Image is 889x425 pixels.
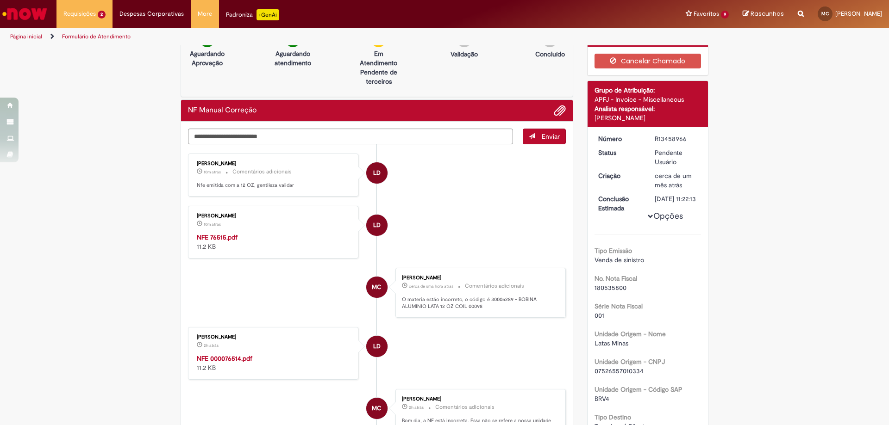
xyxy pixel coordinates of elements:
[119,9,184,18] span: Despesas Corporativas
[197,233,351,251] div: 11.2 KB
[595,86,701,95] div: Grupo de Atribuição:
[554,105,566,117] button: Adicionar anexos
[373,214,381,236] span: LD
[204,343,219,348] span: 2h atrás
[591,134,648,143] dt: Número
[595,385,682,394] b: Unidade Origem - Código SAP
[591,148,648,157] dt: Status
[356,49,401,68] p: Em Atendimento
[188,129,513,144] textarea: Digite sua mensagem aqui...
[655,172,692,189] span: cerca de um mês atrás
[204,222,221,227] time: 30/09/2025 13:19:29
[204,169,221,175] time: 30/09/2025 13:19:47
[366,277,388,298] div: MariaEliza Costa
[372,276,382,298] span: MC
[197,233,238,241] a: NFE 76515.pdf
[402,396,556,402] div: [PERSON_NAME]
[409,283,453,289] time: 30/09/2025 12:02:33
[402,417,556,425] p: Bom dia, a NF está incorreta. Essa não se refere a nossa unidade
[366,398,388,419] div: MariaEliza Costa
[197,161,351,166] div: [PERSON_NAME]
[197,354,351,372] div: 11.2 KB
[595,95,701,104] div: APFJ - Invoice - Miscellaneous
[204,343,219,348] time: 30/09/2025 11:41:20
[366,336,388,357] div: Larissa Davide
[591,194,648,213] dt: Conclusão Estimada
[198,9,212,18] span: More
[835,10,882,18] span: [PERSON_NAME]
[743,10,784,18] a: Rascunhos
[402,296,556,310] p: O materia estão incorreto, o código é 30005289 - BOBINA ALUMINIO LATA 12 OZ COIL 00098
[197,213,351,219] div: [PERSON_NAME]
[721,11,729,18] span: 9
[821,11,829,17] span: MC
[366,215,388,236] div: Larissa Davide
[542,132,560,141] span: Enviar
[465,282,524,290] small: Comentários adicionais
[595,274,637,283] b: No. Nota Fiscal
[356,68,401,86] p: Pendente de terceiros
[435,403,495,411] small: Comentários adicionais
[409,405,424,410] time: 30/09/2025 11:16:41
[372,397,382,419] span: MC
[409,405,424,410] span: 2h atrás
[655,171,698,190] div: 28/08/2025 16:05:22
[7,28,586,45] ul: Trilhas de página
[523,129,566,144] button: Enviar
[62,33,131,40] a: Formulário de Atendimento
[595,311,604,320] span: 001
[591,171,648,180] dt: Criação
[694,9,719,18] span: Favoritos
[409,283,453,289] span: cerca de uma hora atrás
[655,194,698,203] div: [DATE] 11:22:13
[197,182,351,189] p: Nfe emitida com a 12 OZ, gentileza validar
[595,104,701,113] div: Analista responsável:
[188,106,257,115] h2: NF Manual Correção Histórico de tíquete
[595,339,628,347] span: Latas Minas
[655,134,698,143] div: R13458966
[655,148,698,166] div: Pendente Usuário
[595,357,665,366] b: Unidade Origem - CNPJ
[402,275,556,281] div: [PERSON_NAME]
[197,334,351,340] div: [PERSON_NAME]
[204,169,221,175] span: 10m atrás
[595,302,643,310] b: Série Nota Fiscal
[595,113,701,123] div: [PERSON_NAME]
[98,11,106,18] span: 2
[1,5,49,23] img: ServiceNow
[10,33,42,40] a: Página inicial
[751,9,784,18] span: Rascunhos
[595,394,609,403] span: BRV4
[373,162,381,184] span: LD
[595,330,666,338] b: Unidade Origem - Nome
[655,172,692,189] time: 28/08/2025 16:05:22
[232,168,292,176] small: Comentários adicionais
[270,49,315,68] p: Aguardando atendimento
[451,49,478,59] p: Validação
[366,162,388,184] div: Larissa Davide
[595,367,644,375] span: 07526557010334
[373,335,381,357] span: LD
[226,9,279,20] div: Padroniza
[257,9,279,20] p: +GenAi
[595,256,644,264] span: Venda de sinistro
[204,222,221,227] span: 10m atrás
[595,246,632,255] b: Tipo Emissão
[63,9,96,18] span: Requisições
[185,49,230,68] p: Aguardando Aprovação
[595,283,626,292] span: 180535800
[595,413,631,421] b: Tipo Destino
[197,354,252,363] a: NFE 000076514.pdf
[595,54,701,68] button: Cancelar Chamado
[535,49,565,59] p: Concluído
